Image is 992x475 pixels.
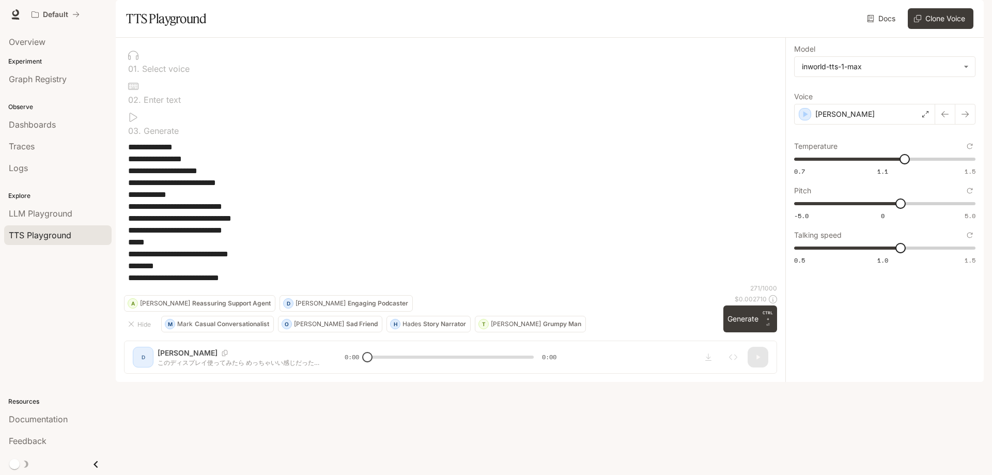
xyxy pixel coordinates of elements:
button: Reset to default [964,185,975,196]
p: 0 3 . [128,127,141,135]
p: Grumpy Man [543,321,581,327]
p: Sad Friend [346,321,378,327]
button: Clone Voice [908,8,973,29]
div: T [479,316,488,332]
button: T[PERSON_NAME]Grumpy Man [475,316,586,332]
div: inworld-tts-1-max [802,62,958,72]
p: [PERSON_NAME] [140,300,190,307]
div: O [282,316,291,332]
div: D [284,295,293,312]
p: Mark [177,321,193,327]
p: 0 2 . [128,96,141,104]
a: Docs [865,8,900,29]
button: O[PERSON_NAME]Sad Friend [278,316,382,332]
span: -5.0 [794,211,809,220]
h1: TTS Playground [126,8,206,29]
p: ⏎ [763,310,773,328]
p: Voice [794,93,813,100]
span: 1.1 [877,167,888,176]
p: Temperature [794,143,838,150]
span: 0.7 [794,167,805,176]
div: A [128,295,137,312]
span: 0.5 [794,256,805,265]
span: 1.5 [965,167,975,176]
span: 1.0 [877,256,888,265]
p: Model [794,45,815,53]
p: Enter text [141,96,181,104]
button: D[PERSON_NAME]Engaging Podcaster [280,295,413,312]
span: 1.5 [965,256,975,265]
p: Pitch [794,187,811,194]
p: Casual Conversationalist [195,321,269,327]
div: M [165,316,175,332]
p: Select voice [139,65,190,73]
p: [PERSON_NAME] [294,321,344,327]
button: Reset to default [964,141,975,152]
button: Reset to default [964,229,975,241]
button: A[PERSON_NAME]Reassuring Support Agent [124,295,275,312]
span: 0 [881,211,885,220]
p: Default [43,10,68,19]
p: [PERSON_NAME] [296,300,346,307]
p: Generate [141,127,179,135]
button: MMarkCasual Conversationalist [161,316,274,332]
div: inworld-tts-1-max [795,57,975,76]
button: Hide [124,316,157,332]
span: 5.0 [965,211,975,220]
p: Reassuring Support Agent [192,300,271,307]
p: Talking speed [794,232,842,239]
p: $ 0.002710 [735,295,767,303]
div: H [391,316,400,332]
p: [PERSON_NAME] [815,109,875,119]
p: Hades [402,321,421,327]
p: [PERSON_NAME] [491,321,541,327]
p: CTRL + [763,310,773,322]
button: HHadesStory Narrator [386,316,471,332]
p: Engaging Podcaster [348,300,408,307]
button: GenerateCTRL +⏎ [723,305,777,332]
p: Story Narrator [423,321,466,327]
button: All workspaces [27,4,84,25]
p: 0 1 . [128,65,139,73]
p: 271 / 1000 [750,284,777,293]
